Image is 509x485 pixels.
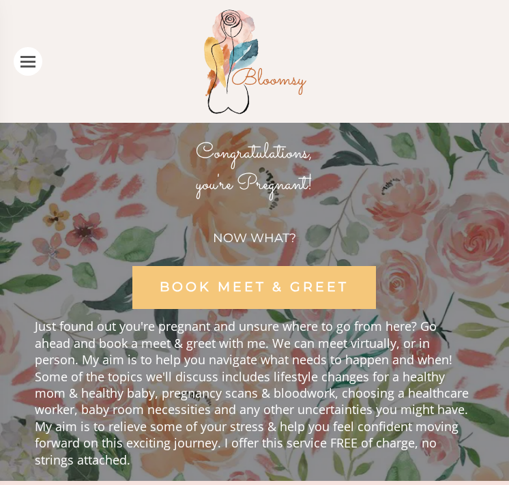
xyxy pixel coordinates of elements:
[200,7,309,116] img: Bloomsy
[196,137,312,169] span: Congratulations,
[213,231,296,246] span: NOW WHAT?
[196,168,312,201] span: you're Pregnant!
[160,279,349,295] span: BOOK MEET & GREET
[132,266,376,309] a: BOOK MEET & GREET
[35,318,469,467] span: Just found out you're pregnant and unsure where to go from here? Go ahead and book a meet & greet...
